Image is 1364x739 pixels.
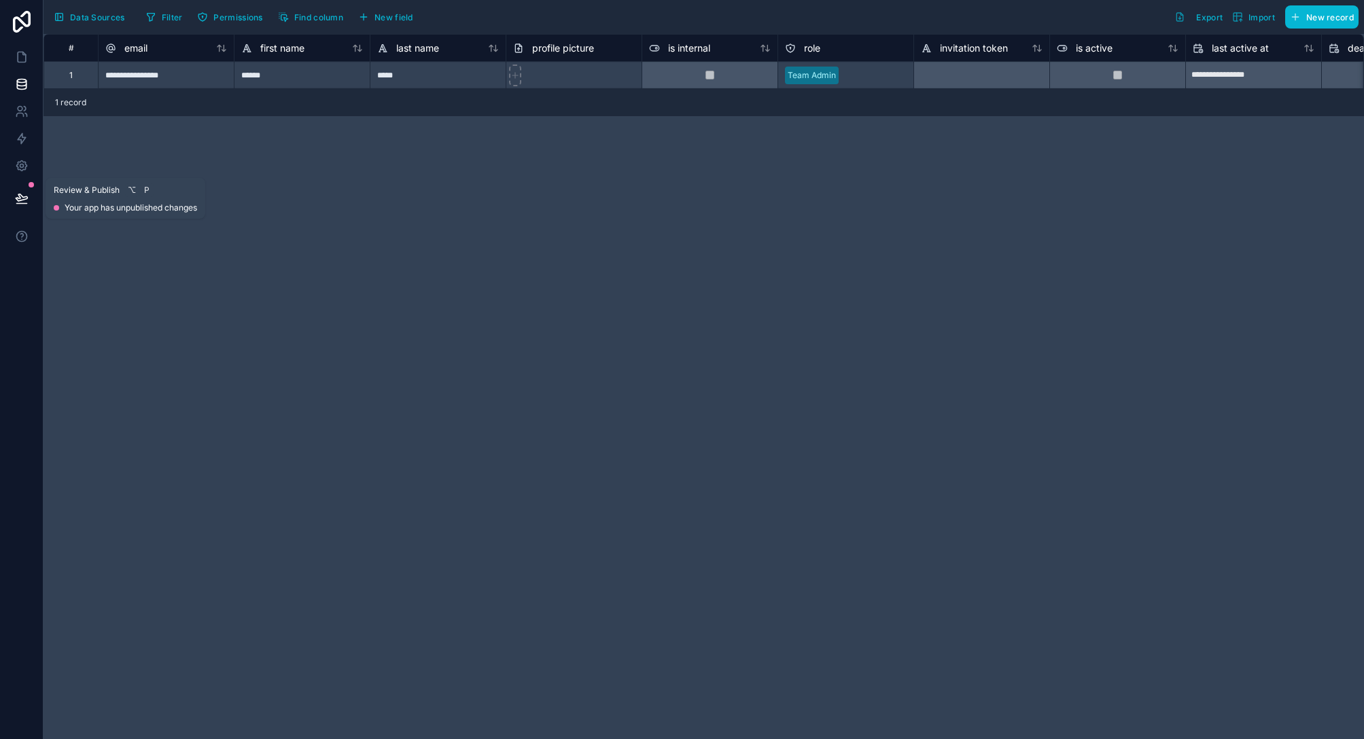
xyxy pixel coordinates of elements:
button: Permissions [192,7,267,27]
a: Permissions [192,7,273,27]
button: Import [1227,5,1280,29]
span: Find column [294,12,343,22]
button: Export [1170,5,1227,29]
div: 1 [69,70,73,81]
span: email [124,41,147,55]
button: New field [353,7,418,27]
a: New record [1280,5,1359,29]
div: Team Admin [788,69,836,82]
button: New record [1285,5,1359,29]
span: invitation token [940,41,1008,55]
button: Find column [273,7,348,27]
span: first name [260,41,304,55]
span: is active [1076,41,1113,55]
span: Export [1196,12,1223,22]
span: Your app has unpublished changes [65,202,197,213]
span: New field [374,12,413,22]
span: last active at [1212,41,1269,55]
span: Review & Publish [54,185,120,196]
span: last name [396,41,439,55]
span: Data Sources [70,12,125,22]
span: Permissions [213,12,262,22]
span: ⌥ [126,185,137,196]
span: Import [1248,12,1275,22]
span: profile picture [532,41,594,55]
span: P [141,185,152,196]
button: Filter [141,7,188,27]
span: 1 record [55,97,86,108]
span: role [804,41,820,55]
button: Data Sources [49,5,130,29]
div: # [54,43,88,53]
span: New record [1306,12,1354,22]
span: Filter [162,12,183,22]
span: is internal [668,41,710,55]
